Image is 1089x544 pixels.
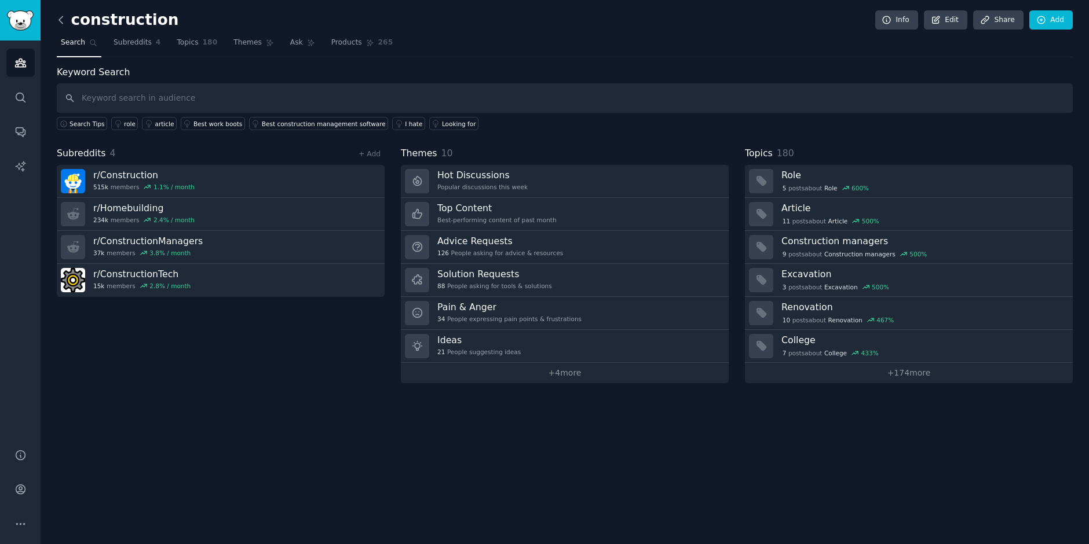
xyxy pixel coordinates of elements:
[286,34,319,57] a: Ask
[57,11,178,30] h2: construction
[876,316,894,324] div: 467 %
[745,198,1073,231] a: Article11postsaboutArticle500%
[745,146,773,161] span: Topics
[783,283,787,291] span: 3
[57,34,101,57] a: Search
[93,169,195,181] h3: r/ Construction
[111,117,138,130] a: role
[875,10,918,30] a: Info
[437,348,445,356] span: 21
[392,117,425,130] a: I hate
[57,146,106,161] span: Subreddits
[781,282,890,292] div: post s about
[437,249,449,257] span: 126
[437,216,557,224] div: Best-performing content of past month
[61,169,85,193] img: Construction
[401,297,729,330] a: Pain & Anger34People expressing pain points & frustrations
[109,34,165,57] a: Subreddits4
[93,183,108,191] span: 515k
[783,316,790,324] span: 10
[924,10,967,30] a: Edit
[781,348,879,358] div: post s about
[155,120,174,128] div: article
[124,120,136,128] div: role
[781,301,1065,313] h3: Renovation
[781,334,1065,346] h3: College
[156,38,161,48] span: 4
[405,120,422,128] div: I hate
[437,183,528,191] div: Popular discussions this week
[781,268,1065,280] h3: Excavation
[781,249,928,259] div: post s about
[872,283,889,291] div: 500 %
[437,249,563,257] div: People asking for advice & resources
[93,282,104,290] span: 15k
[233,38,262,48] span: Themes
[745,363,1073,383] a: +174more
[781,235,1065,247] h3: Construction managers
[93,202,195,214] h3: r/ Homebuilding
[110,148,116,159] span: 4
[177,38,198,48] span: Topics
[852,184,869,192] div: 600 %
[441,148,453,159] span: 10
[401,146,437,161] span: Themes
[93,268,191,280] h3: r/ ConstructionTech
[57,83,1073,113] input: Keyword search in audience
[783,217,790,225] span: 11
[828,316,863,324] span: Renovation
[61,268,85,292] img: ConstructionTech
[781,169,1065,181] h3: Role
[142,117,176,130] a: article
[783,250,787,258] span: 9
[828,217,848,225] span: Article
[262,120,386,128] div: Best construction management software
[824,250,896,258] span: Construction managers
[57,231,385,264] a: r/ConstructionManagers37kmembers3.8% / month
[824,349,847,357] span: College
[745,165,1073,198] a: Role5postsaboutRole600%
[781,202,1065,214] h3: Article
[61,38,85,48] span: Search
[783,349,787,357] span: 7
[437,268,552,280] h3: Solution Requests
[437,315,445,323] span: 34
[359,150,381,158] a: + Add
[824,184,838,192] span: Role
[203,38,218,48] span: 180
[93,249,104,257] span: 37k
[93,183,195,191] div: members
[57,117,107,130] button: Search Tips
[93,216,108,224] span: 234k
[93,216,195,224] div: members
[401,165,729,198] a: Hot DiscussionsPopular discussions this week
[862,217,879,225] div: 500 %
[824,283,858,291] span: Excavation
[401,264,729,297] a: Solution Requests88People asking for tools & solutions
[173,34,221,57] a: Topics180
[57,67,130,78] label: Keyword Search
[437,282,552,290] div: People asking for tools & solutions
[327,34,397,57] a: Products265
[781,216,880,226] div: post s about
[1029,10,1073,30] a: Add
[378,38,393,48] span: 265
[193,120,242,128] div: Best work boots
[149,282,191,290] div: 2.8 % / month
[442,120,476,128] div: Looking for
[401,363,729,383] a: +4more
[783,184,787,192] span: 5
[745,330,1073,363] a: College7postsaboutCollege433%
[437,301,582,313] h3: Pain & Anger
[909,250,927,258] div: 500 %
[401,330,729,363] a: Ideas21People suggesting ideas
[93,249,203,257] div: members
[57,264,385,297] a: r/ConstructionTech15kmembers2.8% / month
[437,202,557,214] h3: Top Content
[249,117,389,130] a: Best construction management software
[745,297,1073,330] a: Renovation10postsaboutRenovation467%
[437,334,521,346] h3: Ideas
[57,165,385,198] a: r/Construction515kmembers1.1% / month
[154,216,195,224] div: 2.4 % / month
[331,38,362,48] span: Products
